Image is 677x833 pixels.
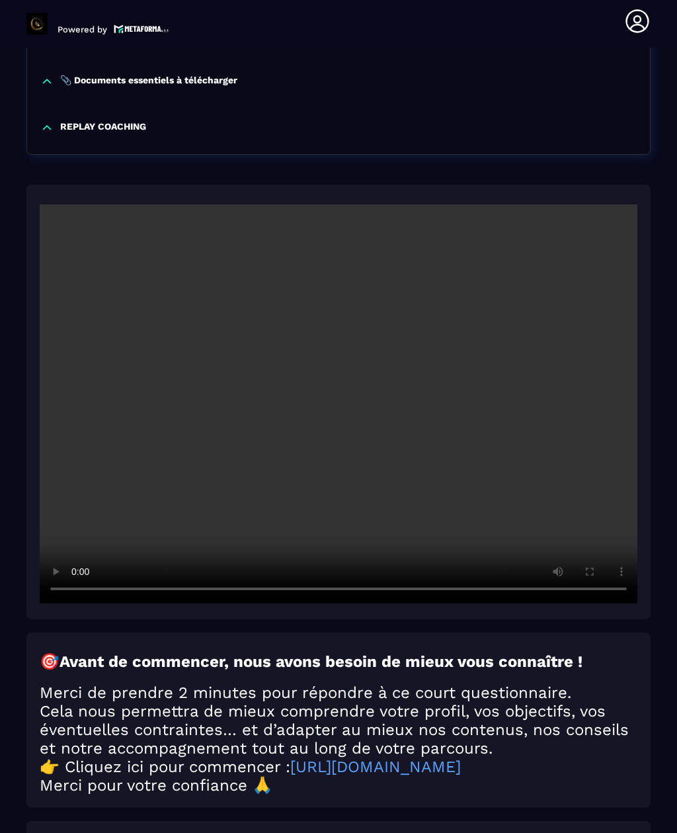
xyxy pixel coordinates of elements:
strong: Avant de commencer, nous avons besoin de mieux vous connaître ! [60,652,582,671]
p: Powered by [58,24,107,34]
img: logo-branding [26,13,48,34]
h2: 👉 Cliquez ici pour commencer : [40,758,637,776]
h2: 🎯 [40,652,637,671]
h2: Merci pour votre confiance 🙏 [40,776,637,795]
p: REPLAY COACHING [60,121,146,134]
a: [URL][DOMAIN_NAME] [290,758,461,776]
h2: Cela nous permettra de mieux comprendre votre profil, vos objectifs, vos éventuelles contraintes…... [40,702,637,758]
h2: Merci de prendre 2 minutes pour répondre à ce court questionnaire. [40,683,637,702]
p: 📎 Documents essentiels à télécharger [60,75,237,88]
img: logo [114,23,169,34]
